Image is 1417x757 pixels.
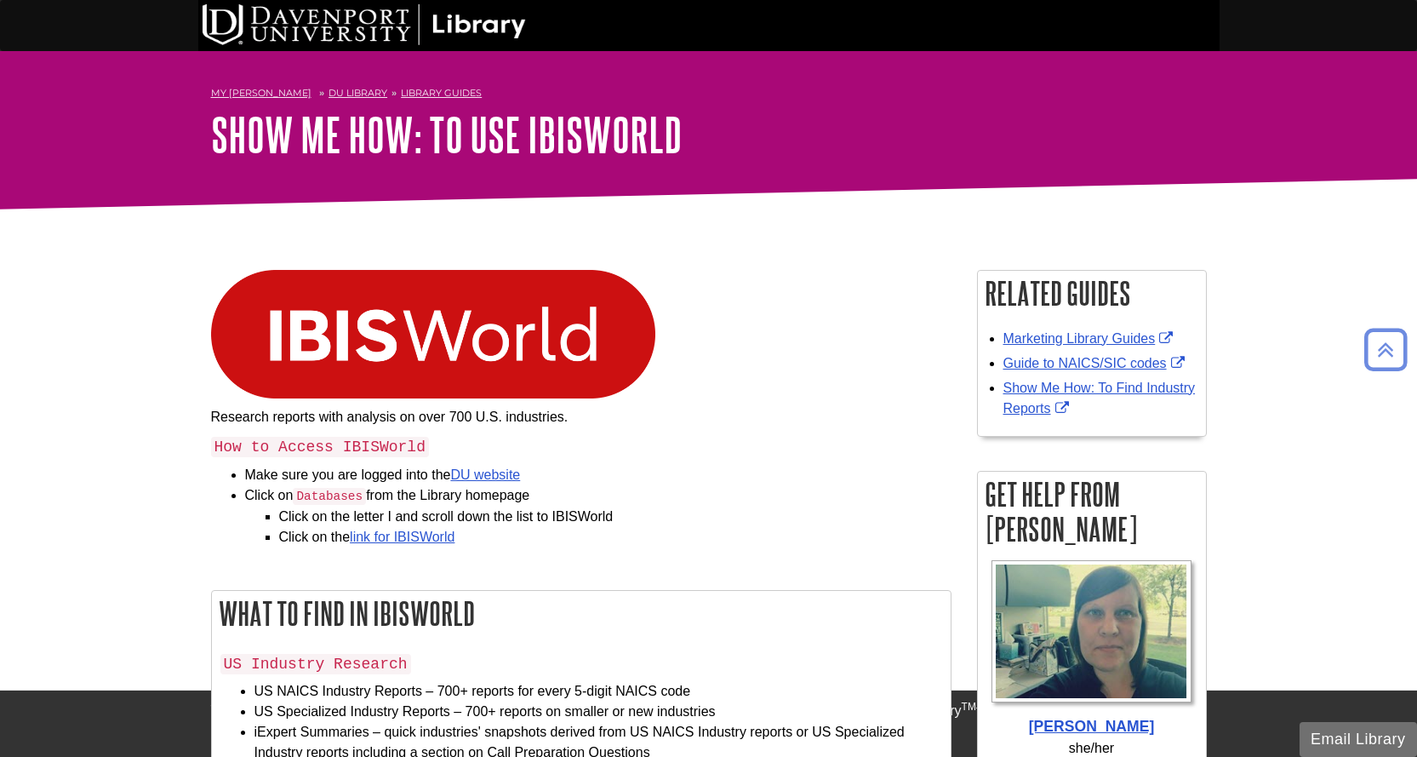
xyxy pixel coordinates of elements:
a: Link opens in new window [1003,356,1189,370]
a: Library Guides [401,87,482,99]
a: link for IBISWorld [350,530,454,544]
h2: What to Find in IBISWorld [212,591,951,636]
li: Click on the letter I and scroll down the list to IBISWorld [279,507,951,527]
nav: breadcrumb [211,82,1207,109]
li: Make sure you are logged into the [245,465,951,485]
img: Profile Photo [991,560,1192,703]
a: Profile Photo [PERSON_NAME] [986,560,1197,738]
li: US Specialized Industry Reports – 700+ reports on smaller or new industries [254,702,942,722]
a: Link opens in new window [1003,331,1178,346]
p: Research reports with analysis on over 700 U.S. industries. [211,407,951,427]
img: ibisworld logo [211,270,655,399]
li: Click on from the Library homepage [245,485,951,548]
a: DU Library [329,87,387,99]
a: DU website [450,467,520,482]
a: Show Me How: To Use IBISWorld [211,108,682,161]
code: US Industry Research [220,654,411,674]
button: Email Library [1300,722,1417,757]
li: US NAICS Industry Reports – 700+ reports for every 5-digit NAICS code [254,681,942,702]
code: How to Access IBISWorld [211,437,429,457]
div: [PERSON_NAME] [986,715,1197,737]
a: Link opens in new window [1003,381,1196,416]
code: Databases [293,488,366,505]
h2: Related Guides [978,271,1206,316]
li: Click on the [279,527,951,548]
h2: Get Help From [PERSON_NAME] [978,472,1206,552]
img: DU Library [203,4,526,45]
a: Back to Top [1358,338,1413,361]
a: My [PERSON_NAME] [211,86,311,100]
